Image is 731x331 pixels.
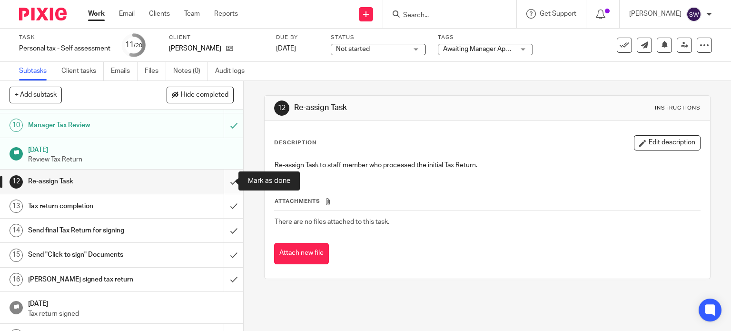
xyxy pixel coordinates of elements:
p: Tax return signed [28,309,234,319]
p: [PERSON_NAME] [169,44,221,53]
div: Instructions [655,104,701,112]
img: Pixie [19,8,67,20]
h1: [PERSON_NAME] signed tax return [28,272,152,287]
div: 10 [10,119,23,132]
a: Reports [214,9,238,19]
div: 11 [125,40,142,50]
a: Email [119,9,135,19]
label: Tags [438,34,533,41]
a: Emails [111,62,138,80]
div: 12 [10,175,23,189]
small: /20 [134,43,142,48]
a: Client tasks [61,62,104,80]
img: svg%3E [686,7,701,22]
span: Attachments [275,199,320,204]
div: 16 [10,273,23,286]
button: Attach new file [274,243,329,264]
p: [PERSON_NAME] [629,9,682,19]
span: Get Support [540,10,576,17]
a: Clients [149,9,170,19]
label: Task [19,34,110,41]
h1: Send "Click to sign" Documents [28,248,152,262]
span: Not started [336,46,370,52]
a: Subtasks [19,62,54,80]
span: Awaiting Manager Approval [443,46,524,52]
a: Files [145,62,166,80]
div: 15 [10,249,23,262]
a: Team [184,9,200,19]
h1: Re-assign Task [28,174,152,189]
a: Work [88,9,105,19]
h1: Tax return completion [28,199,152,213]
div: Personal tax - Self assessment [19,44,110,53]
div: 14 [10,224,23,237]
p: Description [274,139,316,147]
h1: Send final Tax Return for signing [28,223,152,238]
button: Edit description [634,135,701,150]
div: 13 [10,200,23,213]
div: 12 [274,100,289,116]
p: Re-assign Task to staff member who processed the initial Tax Return. [275,160,701,170]
span: Hide completed [181,91,228,99]
button: + Add subtask [10,87,62,103]
a: Audit logs [215,62,252,80]
input: Search [402,11,488,20]
h1: [DATE] [28,143,234,155]
span: There are no files attached to this task. [275,219,389,225]
label: Due by [276,34,319,41]
button: Hide completed [167,87,234,103]
h1: Manager Tax Review [28,118,152,132]
a: Notes (0) [173,62,208,80]
p: Review Tax Return [28,155,234,164]
label: Status [331,34,426,41]
span: [DATE] [276,45,296,52]
h1: Re-assign Task [294,103,507,113]
h1: [DATE] [28,297,234,309]
label: Client [169,34,264,41]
